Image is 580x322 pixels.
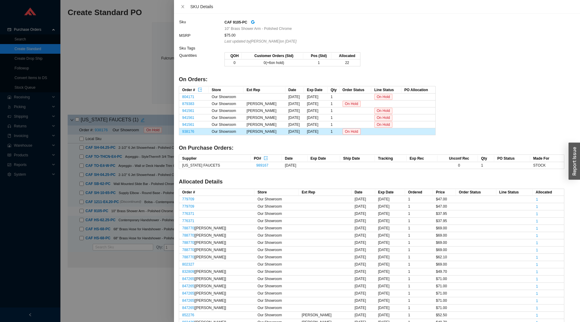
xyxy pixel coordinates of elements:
[254,218,298,225] td: Our Showroom
[352,261,375,268] td: [DATE]
[375,283,405,290] td: [DATE]
[303,59,331,66] td: 1
[209,107,244,114] td: Our Showroom
[375,254,405,261] td: [DATE]
[285,121,304,128] td: [DATE]
[209,121,244,128] td: Our Showroom
[224,39,297,43] i: Last updated by [PERSON_NAME] on [DATE]
[328,107,340,114] td: 1
[433,218,456,225] td: $37.95
[433,239,456,247] td: $69.00
[285,128,304,135] td: [DATE]
[536,247,538,250] button: 1
[224,26,292,32] span: 10" Brass Shower Arm - Polished Chrome
[251,20,255,24] span: google
[433,210,456,218] td: $37.95
[328,121,340,128] td: 1
[254,189,298,196] th: Store
[179,45,224,52] td: Sku Tags
[328,128,340,135] td: 1
[282,155,308,162] th: Date
[433,276,456,283] td: $71.00
[352,254,375,261] td: [DATE]
[375,247,405,254] td: [DATE]
[375,232,405,239] td: [DATE]
[405,196,433,203] td: 1
[352,189,375,196] th: Date
[343,129,361,135] span: On Hold
[254,247,298,254] td: Our Showroom
[343,101,361,107] span: On Hold
[331,53,360,59] th: Allocated
[375,155,407,162] th: Tracking
[536,232,538,235] button: 1
[352,290,375,297] td: [DATE]
[179,297,254,304] td: [[PERSON_NAME]]
[182,313,194,317] a: 852276
[352,283,375,290] td: [DATE]
[433,290,456,297] td: $71.00
[254,312,298,319] td: Our Showroom
[405,297,433,304] td: 1
[328,86,340,94] th: Qty
[375,268,405,276] td: [DATE]
[303,53,331,59] th: Pos (Std)
[533,189,564,196] th: Allocated
[304,94,328,100] td: [DATE]
[224,20,247,24] strong: CAF 9105-PC
[433,304,456,312] td: $71.00
[375,290,405,297] td: [DATE]
[536,298,538,301] button: 1
[182,284,194,288] a: 847265
[179,189,254,196] th: Order #
[352,232,375,239] td: [DATE]
[179,268,254,276] td: [[PERSON_NAME]]
[285,94,304,100] td: [DATE]
[179,155,251,162] th: Supplier
[494,155,530,162] th: PO Status
[437,155,478,162] th: Unconf Rec
[433,189,456,196] th: Price
[179,52,224,70] td: Quantities
[179,283,254,290] td: [[PERSON_NAME]]
[209,86,244,94] th: Store
[375,189,405,196] th: Exp Date
[285,107,304,114] td: [DATE]
[536,225,538,228] button: 1
[375,203,405,210] td: [DATE]
[352,304,375,312] td: [DATE]
[251,19,255,26] a: google
[433,261,456,268] td: $69.00
[496,189,533,196] th: Line Status
[256,163,268,167] a: 989167
[433,254,456,261] td: $62.10
[254,283,298,290] td: Our Showroom
[225,59,242,66] td: 0
[375,312,405,319] td: [DATE]
[243,100,285,107] td: [PERSON_NAME]
[179,276,254,283] td: [[PERSON_NAME]]
[433,196,456,203] td: $47.00
[254,304,298,312] td: Our Showroom
[182,197,194,201] a: 779709
[536,290,538,293] button: 1
[374,94,392,100] span: On Hold
[182,291,194,295] a: 847265
[179,225,254,232] td: [[PERSON_NAME]]
[375,239,405,247] td: [DATE]
[433,203,456,210] td: $47.00
[536,196,538,199] button: 1
[536,254,538,257] button: 1
[179,162,251,169] td: [US_STATE] FAUCETS
[182,226,194,230] a: 788770
[536,211,538,214] button: 1
[254,203,298,210] td: Our Showroom
[536,276,538,279] button: 1
[536,305,538,308] button: 1
[285,114,304,121] td: [DATE]
[352,268,375,276] td: [DATE]
[264,156,268,161] span: export
[182,109,194,113] a: 941561
[375,210,405,218] td: [DATE]
[179,239,254,247] td: [[PERSON_NAME]]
